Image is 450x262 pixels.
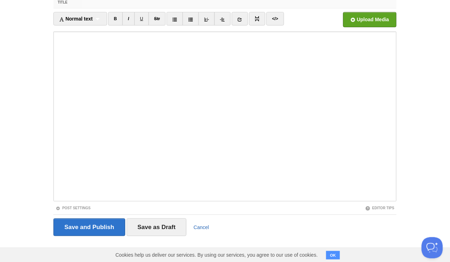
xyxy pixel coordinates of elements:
del: Str [154,16,160,21]
button: OK [326,251,340,260]
a: </> [266,12,284,25]
span: Cookies help us deliver our services. By using our services, you agree to our use of cookies. [108,248,325,262]
input: Save and Publish [53,218,125,236]
a: Editor Tips [365,206,394,210]
iframe: Help Scout Beacon - Open [422,237,443,258]
span: Normal text [59,16,93,22]
a: I [122,12,135,25]
a: B [108,12,123,25]
a: Cancel [194,224,209,230]
a: Str [149,12,166,25]
a: Post Settings [56,206,91,210]
input: Save as Draft [127,218,187,236]
img: pagebreak-icon.png [255,16,260,21]
a: U [134,12,149,25]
